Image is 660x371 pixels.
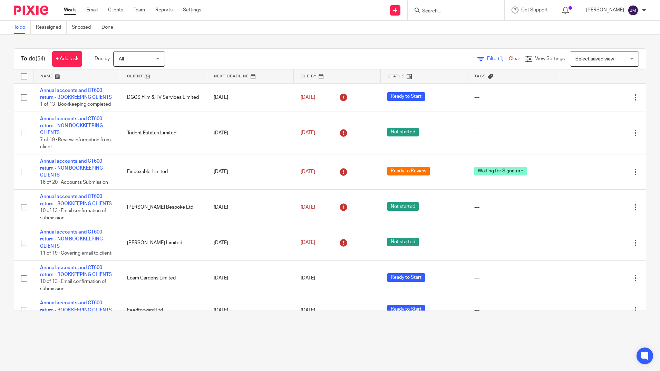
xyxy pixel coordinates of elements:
[207,190,294,225] td: [DATE]
[40,301,112,312] a: Annual accounts and CT600 return - BOOKKEEPING CLIENTS
[487,56,509,61] span: Filter
[387,128,419,136] span: Not started
[301,169,315,174] span: [DATE]
[155,7,173,13] a: Reports
[40,194,112,206] a: Annual accounts and CT600 return - BOOKKEEPING CLIENTS
[120,190,207,225] td: [PERSON_NAME] Bespoke Ltd
[474,239,552,246] div: ---
[474,167,527,175] span: Waiting for Signature
[40,88,112,100] a: Annual accounts and CT600 return - BOOKKEEPING CLIENTS
[183,7,201,13] a: Settings
[40,265,112,277] a: Annual accounts and CT600 return - BOOKKEEPING CLIENTS
[40,180,108,185] span: 16 of 20 · Accounts Submission
[474,94,552,101] div: ---
[474,130,552,136] div: ---
[120,112,207,154] td: Trident Estates Limited
[509,56,520,61] a: Clear
[207,260,294,296] td: [DATE]
[207,225,294,261] td: [DATE]
[387,238,419,246] span: Not started
[421,8,484,15] input: Search
[72,21,96,34] a: Snoozed
[474,204,552,211] div: ---
[301,276,315,280] span: [DATE]
[21,55,45,63] h1: To do
[387,202,419,211] span: Not started
[95,55,110,62] p: Due by
[36,56,45,61] span: (54)
[628,5,639,16] img: svg%3E
[474,74,486,78] span: Tags
[387,273,425,282] span: Ready to Start
[40,251,111,256] span: 11 of 19 · Covering email to client
[14,6,48,15] img: Pixie
[36,21,67,34] a: Reassigned
[120,225,207,261] td: [PERSON_NAME] Limited
[120,154,207,190] td: Findexable Limited
[474,275,552,282] div: ---
[387,305,425,314] span: Ready to Start
[86,7,98,13] a: Email
[40,102,111,107] span: 1 of 13 · Bookkeeping completed
[40,279,106,292] span: 10 of 13 · Email confirmation of submission
[586,7,624,13] p: [PERSON_NAME]
[474,307,552,314] div: ---
[301,308,315,313] span: [DATE]
[40,116,103,135] a: Annual accounts and CT600 return - NON BOOKKEEPING CLIENTS
[40,208,106,220] span: 10 of 13 · Email confirmation of submission
[301,95,315,100] span: [DATE]
[535,56,565,61] span: View Settings
[40,230,103,249] a: Annual accounts and CT600 return - NON BOOKKEEPING CLIENTS
[521,8,548,12] span: Get Support
[301,131,315,135] span: [DATE]
[52,51,82,67] a: + Add task
[40,137,111,150] span: 7 of 19 · Review information from client
[40,159,103,178] a: Annual accounts and CT600 return - NON BOOKKEEPING CLIENTS
[387,167,430,175] span: Ready to Review
[119,57,124,61] span: All
[108,7,123,13] a: Clients
[120,83,207,112] td: DGCS Film & TV Services Limited
[498,56,504,61] span: (1)
[207,154,294,190] td: [DATE]
[207,112,294,154] td: [DATE]
[387,92,425,101] span: Ready to Start
[134,7,145,13] a: Team
[120,260,207,296] td: Loam Gardens Limited
[301,205,315,210] span: [DATE]
[101,21,118,34] a: Done
[207,296,294,324] td: [DATE]
[120,296,207,324] td: Feedforward Ltd
[301,240,315,245] span: [DATE]
[64,7,76,13] a: Work
[14,21,31,34] a: To do
[207,83,294,112] td: [DATE]
[575,57,614,61] span: Select saved view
